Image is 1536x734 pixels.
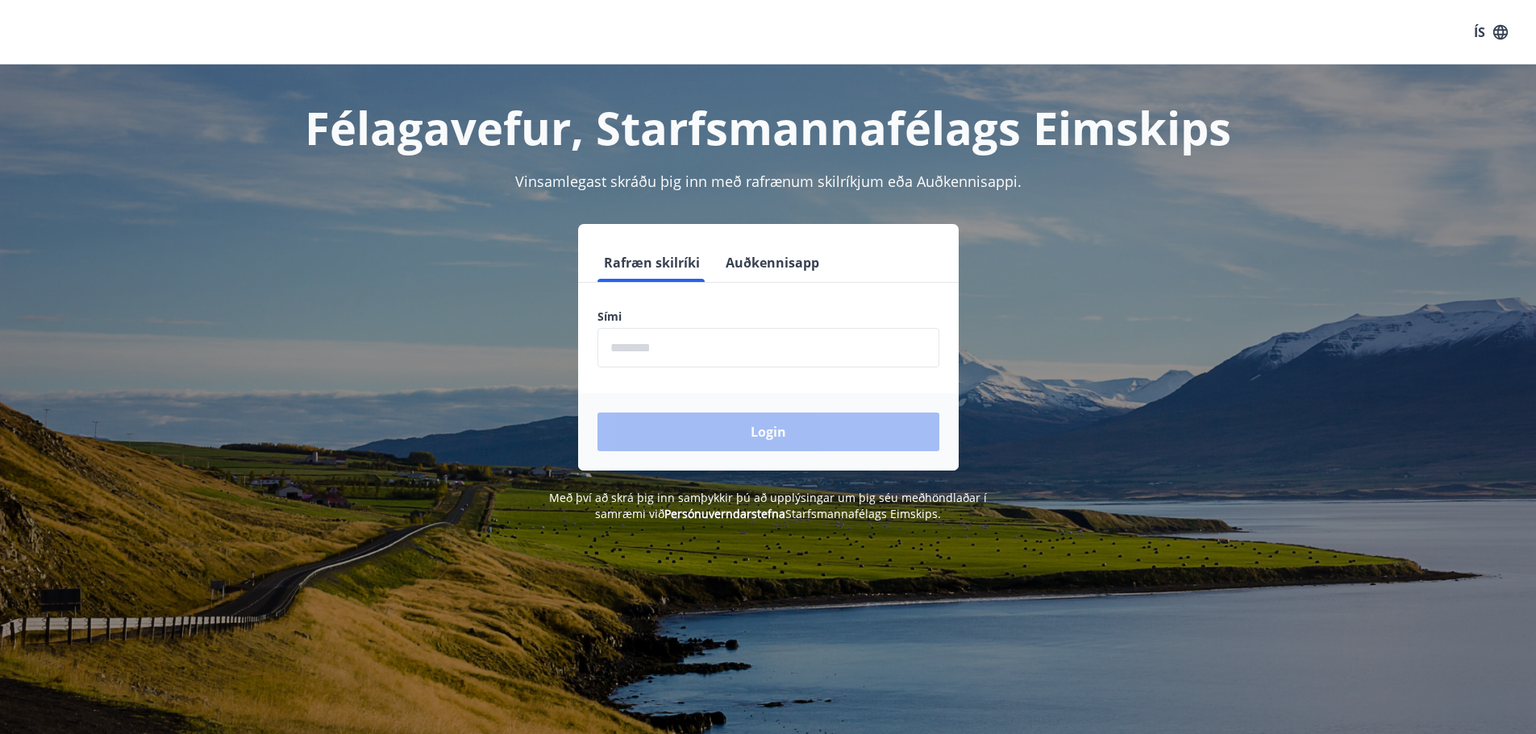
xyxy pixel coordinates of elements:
span: Vinsamlegast skráðu þig inn með rafrænum skilríkjum eða Auðkennisappi. [515,172,1022,191]
span: Með því að skrá þig inn samþykkir þú að upplýsingar um þig séu meðhöndlaðar í samræmi við Starfsm... [549,490,987,521]
h1: Félagavefur, Starfsmannafélags Eimskips [207,97,1330,158]
button: Auðkennisapp [719,243,826,282]
a: Persónuverndarstefna [664,506,785,521]
label: Sími [597,309,939,325]
button: ÍS [1465,18,1517,47]
button: Rafræn skilríki [597,243,706,282]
